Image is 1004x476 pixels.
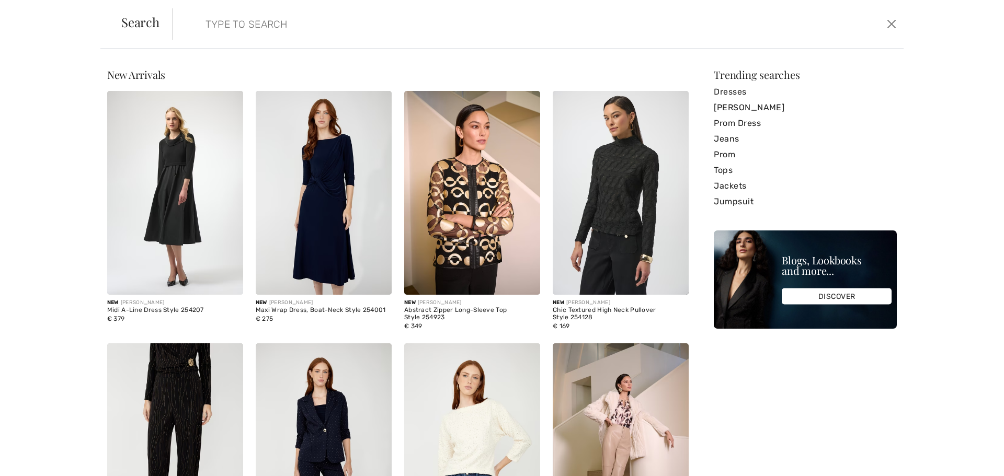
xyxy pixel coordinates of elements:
input: TYPE TO SEARCH [198,8,712,40]
span: Search [121,16,159,28]
span: € 349 [404,322,423,330]
span: Help [24,7,45,17]
span: New Arrivals [107,67,165,82]
button: Close [884,16,899,32]
span: New [256,299,267,306]
span: € 169 [553,322,570,330]
div: Abstract Zipper Long-Sleeve Top Style 254923 [404,307,540,321]
div: [PERSON_NAME] [107,299,243,307]
span: € 379 [107,315,125,322]
a: [PERSON_NAME] [714,100,897,115]
a: Jackets [714,178,897,194]
div: [PERSON_NAME] [553,299,689,307]
div: [PERSON_NAME] [404,299,540,307]
img: Chic Textured High Neck Pullover Style 254128. Black [553,91,689,295]
a: Prom [714,147,897,162]
div: Maxi Wrap Dress, Boat-Neck Style 254001 [256,307,392,314]
img: Abstract Zipper Long-Sleeve Top Style 254923. Gold/Black [404,91,540,295]
span: New [404,299,416,306]
a: Dresses [714,84,897,100]
a: Tops [714,162,897,178]
div: DISCOVER [782,288,892,305]
span: New [553,299,564,306]
div: Trending searches [714,69,897,80]
div: [PERSON_NAME] [256,299,392,307]
img: Maxi Wrap Dress, Boat-Neck Style 254001. Midnight [256,91,392,295]
span: € 275 [256,315,273,322]
img: Midi A-Line Dress Style 254207. Black [107,91,243,295]
div: Chic Textured High Neck Pullover Style 254128 [553,307,689,321]
div: Midi A-Line Dress Style 254207 [107,307,243,314]
span: New [107,299,119,306]
a: Jumpsuit [714,194,897,210]
img: Blogs, Lookbooks and more... [714,230,897,329]
a: Jeans [714,131,897,147]
div: Blogs, Lookbooks and more... [782,255,892,276]
a: Prom Dress [714,115,897,131]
